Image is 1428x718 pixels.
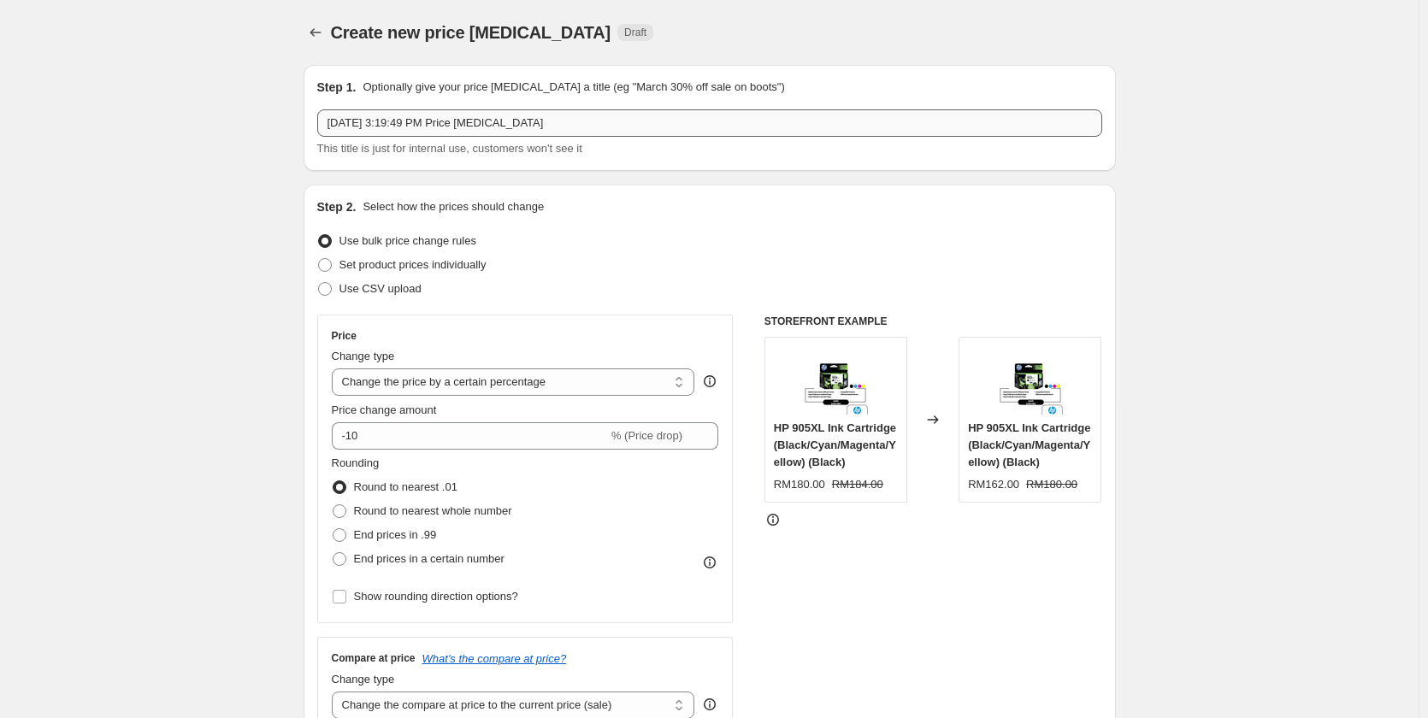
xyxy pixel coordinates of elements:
h3: Compare at price [332,651,416,665]
h2: Step 2. [317,198,357,215]
button: What's the compare at price? [422,652,567,665]
div: help [701,373,718,390]
h3: Price [332,329,357,343]
input: -15 [332,422,608,450]
span: RM180.00 [774,478,825,491]
p: Optionally give your price [MEDICAL_DATA] a title (eg "March 30% off sale on boots") [363,79,784,96]
h2: Step 1. [317,79,357,96]
span: % (Price drop) [611,429,682,442]
button: Price change jobs [304,21,327,44]
span: HP 905XL Ink Cartridge (Black/Cyan/Magenta/Yellow) (Black) [968,421,1090,468]
div: help [701,696,718,713]
span: Change type [332,350,395,362]
span: HP 905XL Ink Cartridge (Black/Cyan/Magenta/Yellow) (Black) [774,421,896,468]
span: Rounding [332,456,380,469]
img: 9055_80x.jpg [996,346,1065,415]
span: RM180.00 [1026,478,1077,491]
span: Price change amount [332,403,437,416]
span: Draft [624,26,646,39]
span: Change type [332,673,395,686]
span: End prices in .99 [354,528,437,541]
span: RM184.00 [832,478,883,491]
p: Select how the prices should change [363,198,544,215]
span: This title is just for internal use, customers won't see it [317,142,582,155]
span: End prices in a certain number [354,552,505,565]
span: Show rounding direction options? [354,590,518,603]
span: Use CSV upload [339,282,422,295]
img: 9055_80x.jpg [801,346,870,415]
input: 30% off holiday sale [317,109,1102,137]
span: Create new price [MEDICAL_DATA] [331,23,611,42]
span: RM162.00 [968,478,1019,491]
span: Round to nearest whole number [354,504,512,517]
span: Use bulk price change rules [339,234,476,247]
span: Round to nearest .01 [354,480,457,493]
span: Set product prices individually [339,258,487,271]
h6: STOREFRONT EXAMPLE [764,315,1102,328]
